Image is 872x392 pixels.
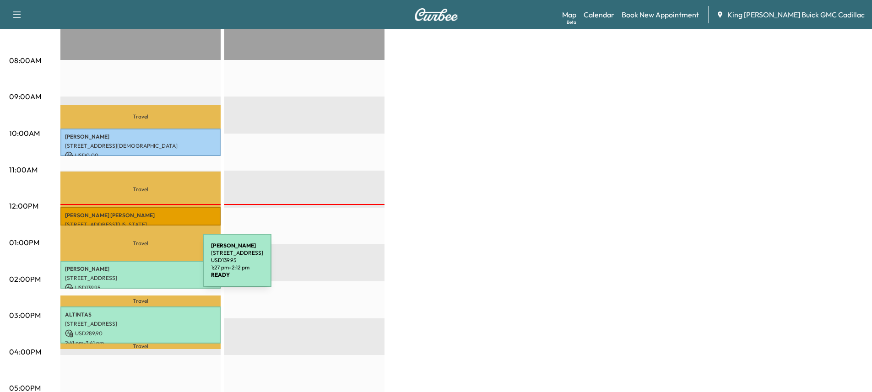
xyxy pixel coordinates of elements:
[9,91,41,102] p: 09:00AM
[567,19,576,26] div: Beta
[211,249,263,257] p: [STREET_ADDRESS]
[211,271,230,278] b: READY
[9,55,41,66] p: 08:00AM
[584,9,614,20] a: Calendar
[9,310,41,321] p: 03:00PM
[65,212,216,219] p: [PERSON_NAME] [PERSON_NAME]
[9,164,38,175] p: 11:00AM
[9,346,41,357] p: 04:00PM
[60,105,221,129] p: Travel
[65,339,216,347] p: 2:41 pm - 3:41 pm
[414,8,458,21] img: Curbee Logo
[65,320,216,328] p: [STREET_ADDRESS]
[562,9,576,20] a: MapBeta
[211,257,263,264] p: USD 139.95
[622,9,699,20] a: Book New Appointment
[65,329,216,338] p: USD 289.90
[65,151,216,160] p: USD 0.00
[60,344,221,349] p: Travel
[65,133,216,140] p: [PERSON_NAME]
[65,284,216,292] p: USD 139.95
[60,226,221,261] p: Travel
[60,295,221,306] p: Travel
[65,311,216,318] p: ALTINTAS
[9,274,41,285] p: 02:00PM
[65,142,216,150] p: [STREET_ADDRESS][DEMOGRAPHIC_DATA]
[9,200,38,211] p: 12:00PM
[65,274,216,282] p: [STREET_ADDRESS]
[9,237,39,248] p: 01:00PM
[211,264,263,271] p: 1:27 pm - 2:12 pm
[727,9,865,20] span: King [PERSON_NAME] Buick GMC Cadillac
[9,128,40,139] p: 10:00AM
[65,265,216,273] p: [PERSON_NAME]
[60,172,221,207] p: Travel
[211,242,256,249] b: [PERSON_NAME]
[65,221,216,228] p: [STREET_ADDRESS][US_STATE]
